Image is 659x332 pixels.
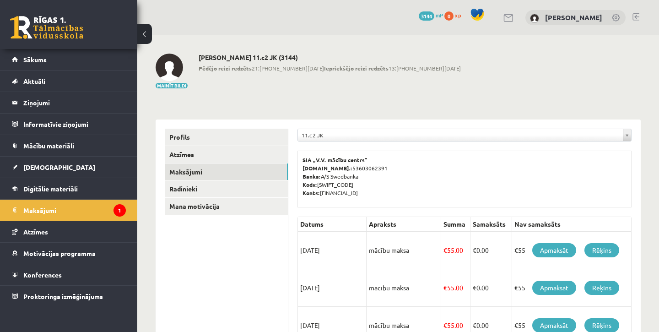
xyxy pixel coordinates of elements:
[23,292,103,300] span: Proktoringa izmēģinājums
[441,269,470,307] td: 55.00
[367,269,441,307] td: mācību maksa
[302,173,321,180] b: Banka:
[512,232,631,269] td: €55
[443,321,447,329] span: €
[10,16,83,39] a: Rīgas 1. Tālmācības vidusskola
[23,77,45,85] span: Aktuāli
[441,232,470,269] td: 55.00
[23,114,126,135] legend: Informatīvie ziņojumi
[12,286,126,307] a: Proktoringa izmēģinājums
[512,269,631,307] td: €55
[23,271,62,279] span: Konferences
[165,163,288,180] a: Maksājumi
[12,243,126,264] a: Motivācijas programma
[470,232,512,269] td: 0.00
[199,64,461,72] span: 21:[PHONE_NUMBER][DATE] 13:[PHONE_NUMBER][DATE]
[512,217,631,232] th: Nav samaksāts
[298,217,367,232] th: Datums
[12,200,126,221] a: Maksājumi1
[12,221,126,242] a: Atzīmes
[156,83,188,88] button: Mainīt bildi
[165,198,288,215] a: Mana motivācija
[324,65,389,72] b: Iepriekšējo reizi redzēts
[302,189,320,196] b: Konts:
[584,243,619,257] a: Rēķins
[530,14,539,23] img: Emīls Lasis
[23,200,126,221] legend: Maksājumi
[532,281,576,295] a: Apmaksāt
[532,243,576,257] a: Apmaksāt
[444,11,454,21] span: 0
[113,204,126,217] i: 1
[12,92,126,113] a: Ziņojumi
[199,54,461,61] h2: [PERSON_NAME] 11.c2 JK (3144)
[298,232,367,269] td: [DATE]
[419,11,434,21] span: 3144
[441,217,470,232] th: Summa
[367,232,441,269] td: mācību maksa
[12,135,126,156] a: Mācību materiāli
[12,178,126,199] a: Digitālie materiāli
[165,146,288,163] a: Atzīmes
[23,249,96,257] span: Motivācijas programma
[12,49,126,70] a: Sākums
[436,11,443,19] span: mP
[23,163,95,171] span: [DEMOGRAPHIC_DATA]
[443,246,447,254] span: €
[473,246,476,254] span: €
[545,13,602,22] a: [PERSON_NAME]
[23,92,126,113] legend: Ziņojumi
[23,185,78,193] span: Digitālie materiāli
[165,180,288,197] a: Radinieki
[419,11,443,19] a: 3144 mP
[302,181,317,188] b: Kods:
[302,156,368,163] b: SIA „V.V. mācību centrs”
[302,156,627,197] p: 53603062391 A/S Swedbanka [SWIFT_CODE] [FINANCIAL_ID]
[156,54,183,81] img: Emīls Lasis
[470,217,512,232] th: Samaksāts
[12,157,126,178] a: [DEMOGRAPHIC_DATA]
[23,142,74,150] span: Mācību materiāli
[473,283,476,292] span: €
[470,269,512,307] td: 0.00
[298,269,367,307] td: [DATE]
[455,11,461,19] span: xp
[199,65,252,72] b: Pēdējo reizi redzēts
[302,164,352,172] b: [DOMAIN_NAME].:
[302,129,619,141] span: 11.c2 JK
[584,281,619,295] a: Rēķins
[473,321,476,329] span: €
[298,129,631,141] a: 11.c2 JK
[12,114,126,135] a: Informatīvie ziņojumi
[12,264,126,285] a: Konferences
[444,11,465,19] a: 0 xp
[23,228,48,236] span: Atzīmes
[23,55,47,64] span: Sākums
[367,217,441,232] th: Apraksts
[165,129,288,146] a: Profils
[12,71,126,92] a: Aktuāli
[443,283,447,292] span: €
